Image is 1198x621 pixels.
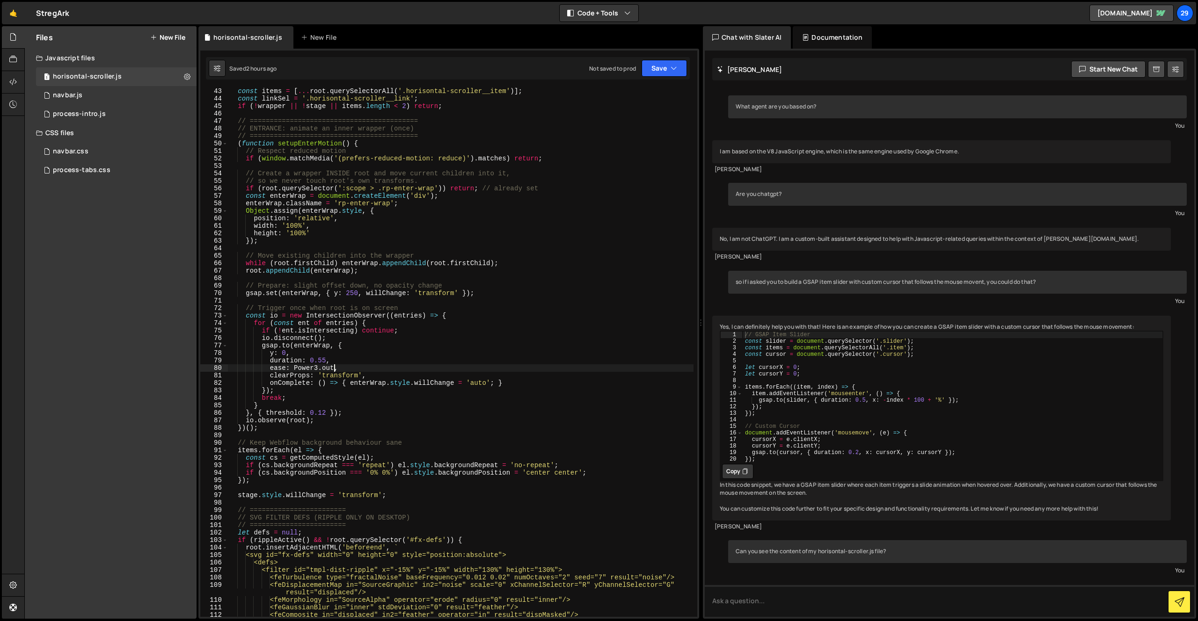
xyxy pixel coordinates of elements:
div: 95 [200,477,228,484]
div: 6 [721,364,742,371]
h2: [PERSON_NAME] [717,65,782,74]
div: 11 [721,397,742,404]
div: 76 [200,334,228,342]
div: 18 [721,443,742,449]
div: I am based on the V8 JavaScript engine, which is the same engine used by Google Chrome. [712,140,1171,163]
div: 90 [200,439,228,447]
div: 104 [200,544,228,551]
div: 50 [200,140,228,147]
span: 1 [44,74,50,81]
div: 105 [200,551,228,559]
button: Code + Tools [560,5,638,22]
div: 93 [200,462,228,469]
div: 62 [200,230,228,237]
div: 19 [721,449,742,456]
button: Copy [722,464,753,479]
div: 47 [200,117,228,125]
div: 94 [200,469,228,477]
h2: Files [36,32,53,43]
div: 110 [200,596,228,604]
div: 9 [721,384,742,390]
div: 67 [200,267,228,274]
div: 53 [200,162,228,170]
div: CSS files [25,123,197,142]
div: You [730,296,1184,306]
div: 2 hours ago [246,65,277,72]
button: Save [642,60,687,77]
div: 46 [200,110,228,117]
div: 2 [721,338,742,345]
div: 78 [200,349,228,357]
div: Not saved to prod [589,65,636,72]
div: 91 [200,447,228,454]
div: 16690/47560.js [36,67,197,86]
div: 106 [200,559,228,566]
div: 70 [200,289,228,297]
div: 44 [200,95,228,102]
div: New File [301,33,340,42]
div: 92 [200,454,228,462]
div: 89 [200,432,228,439]
div: 75 [200,327,228,334]
div: Saved [229,65,277,72]
div: 16690/45596.css [36,142,197,161]
div: Chat with Slater AI [703,26,791,49]
div: 72 [200,304,228,312]
div: 77 [200,342,228,349]
div: You [730,208,1184,218]
div: 3 [721,345,742,351]
div: 12 [721,404,742,410]
div: 59 [200,207,228,215]
div: 29 [1176,5,1193,22]
div: 109 [200,581,228,596]
div: 20 [721,456,742,462]
div: 45 [200,102,228,110]
button: Start new chat [1071,61,1146,78]
div: Are you chatgpt? [728,183,1187,206]
div: 49 [200,132,228,140]
div: 69 [200,282,228,289]
div: 74 [200,319,228,327]
div: 103 [200,536,228,544]
div: 13 [721,410,742,417]
div: 66 [200,260,228,267]
div: 57 [200,192,228,200]
div: [PERSON_NAME] [715,253,1169,261]
div: 96 [200,484,228,491]
div: No, I am not ChatGPT. I am a custom-built assistant designed to help with Javascript-related quer... [712,228,1171,251]
div: 81 [200,372,228,379]
div: 10 [721,390,742,397]
div: Can you see the content of my horisontal-scroller.js file? [728,540,1187,563]
div: Yes, I can definitely help you with that! Here is an example of how you can create a GSAP item sl... [712,316,1171,520]
div: 54 [200,170,228,177]
div: 107 [200,566,228,574]
div: process-tabs.css [53,166,110,174]
div: 83 [200,387,228,394]
div: 68 [200,274,228,282]
div: Javascript files [25,49,197,67]
div: 63 [200,237,228,245]
div: 7 [721,371,742,377]
div: 55 [200,177,228,185]
div: [PERSON_NAME] [715,166,1169,173]
div: 79 [200,357,228,364]
div: 98 [200,499,228,506]
div: 52 [200,155,228,162]
div: 16 [721,430,742,436]
div: 112 [200,611,228,619]
div: 82 [200,379,228,387]
div: 71 [200,297,228,304]
div: 5 [721,358,742,364]
div: 85 [200,402,228,409]
div: 16690/45597.js [36,86,197,105]
div: 86 [200,409,228,417]
div: 17 [721,436,742,443]
div: navbar.css [53,147,88,156]
div: 15 [721,423,742,430]
div: 8 [721,377,742,384]
div: 48 [200,125,228,132]
div: 51 [200,147,228,155]
div: You [730,565,1184,575]
div: 56 [200,185,228,192]
div: navbar.js [53,91,82,100]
